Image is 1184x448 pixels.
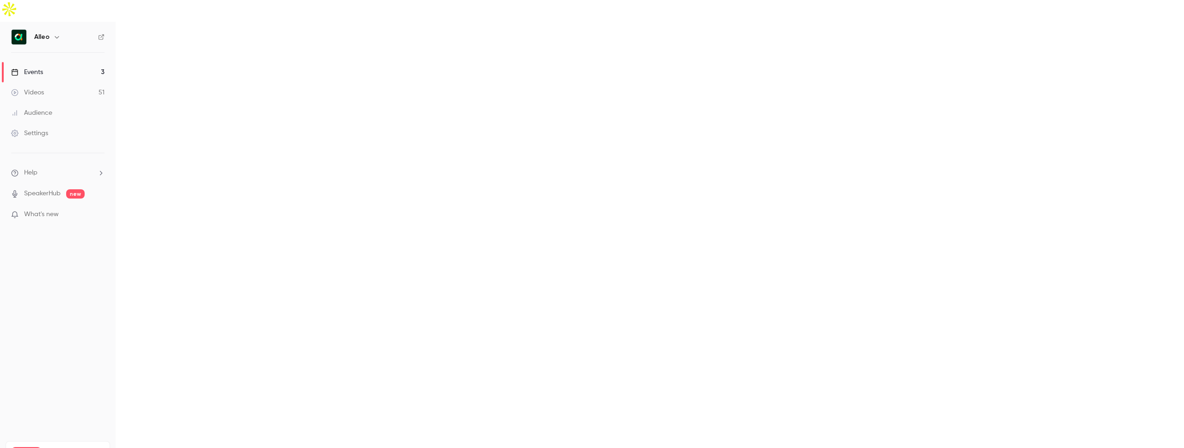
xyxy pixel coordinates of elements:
a: SpeakerHub [24,189,61,199]
div: Audience [11,108,52,118]
img: Alleo [12,30,26,44]
span: What's new [24,210,59,219]
div: Videos [11,88,44,97]
span: Help [24,168,37,178]
div: Events [11,68,43,77]
iframe: Noticeable Trigger [93,211,105,219]
li: help-dropdown-opener [11,168,105,178]
div: Settings [11,129,48,138]
h6: Alleo [34,32,49,42]
span: new [66,189,85,199]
